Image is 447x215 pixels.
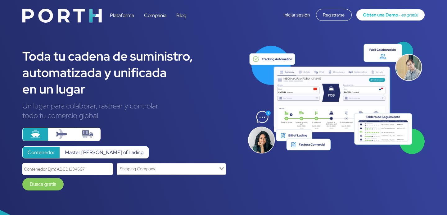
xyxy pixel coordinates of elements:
a: Obten una Demo- es gratis! [356,9,425,21]
img: truck-container.svg [82,129,93,140]
img: plane.svg [56,129,67,140]
img: ship.svg [30,129,41,140]
a: Busca gratis [22,178,64,190]
input: Search for option [118,165,218,173]
a: Compañía [144,12,166,19]
span: - es gratis! [398,12,418,18]
input: Contenedor Ejm: ABCD1234567 [22,163,113,175]
a: Blog [176,12,186,19]
div: Registrarse [316,9,352,21]
label: Master [PERSON_NAME] of Lading [60,146,149,158]
span: Obten una Demo [363,12,398,18]
a: Registrarse [316,11,352,18]
label: Contenedor [22,146,60,158]
div: Search for option [117,163,226,175]
div: Toda tu cadena de suministro, [22,48,238,64]
div: en un lugar [22,81,238,97]
div: Un lugar para colaborar, rastrear y controlar [22,101,238,111]
a: Plataforma [110,12,134,19]
div: automatizada y unificada [22,64,238,81]
a: Iniciar sesión [283,12,310,18]
div: todo tu comercio global [22,111,238,120]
